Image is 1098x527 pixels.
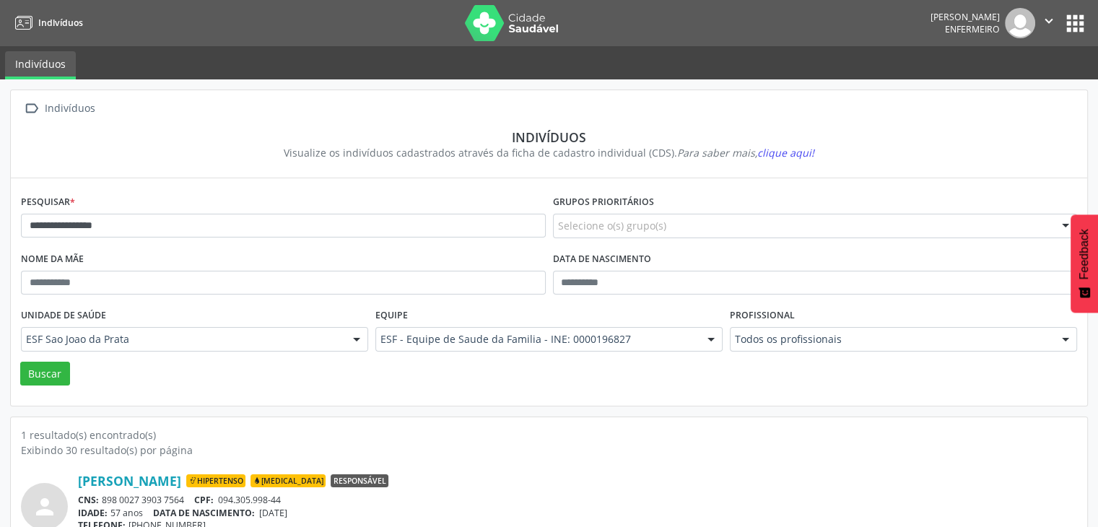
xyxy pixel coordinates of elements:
[21,98,97,119] a:  Indivíduos
[26,332,339,347] span: ESF Sao Joao da Prata
[38,17,83,29] span: Indivíduos
[1035,8,1063,38] button: 
[945,23,1000,35] span: Enfermeiro
[553,191,654,214] label: Grupos prioritários
[153,507,255,519] span: DATA DE NASCIMENTO:
[1063,11,1088,36] button: apps
[21,248,84,271] label: Nome da mãe
[21,427,1077,443] div: 1 resultado(s) encontrado(s)
[31,145,1067,160] div: Visualize os indivíduos cadastrados através da ficha de cadastro individual (CDS).
[186,474,245,487] span: Hipertenso
[1005,8,1035,38] img: img
[78,507,108,519] span: IDADE:
[21,191,75,214] label: Pesquisar
[1041,13,1057,29] i: 
[42,98,97,119] div: Indivíduos
[78,494,1077,506] div: 898 0027 3903 7564
[194,494,214,506] span: CPF:
[21,98,42,119] i: 
[558,218,666,233] span: Selecione o(s) grupo(s)
[1071,214,1098,313] button: Feedback - Mostrar pesquisa
[21,305,106,327] label: Unidade de saúde
[375,305,408,327] label: Equipe
[10,11,83,35] a: Indivíduos
[677,146,814,160] i: Para saber mais,
[1078,229,1091,279] span: Feedback
[20,362,70,386] button: Buscar
[757,146,814,160] span: clique aqui!
[21,443,1077,458] div: Exibindo 30 resultado(s) por página
[218,494,281,506] span: 094.305.998-44
[5,51,76,79] a: Indivíduos
[931,11,1000,23] div: [PERSON_NAME]
[78,494,99,506] span: CNS:
[78,507,1077,519] div: 57 anos
[32,494,58,520] i: person
[730,305,795,327] label: Profissional
[78,473,181,489] a: [PERSON_NAME]
[735,332,1047,347] span: Todos os profissionais
[331,474,388,487] span: Responsável
[250,474,326,487] span: [MEDICAL_DATA]
[259,507,287,519] span: [DATE]
[31,129,1067,145] div: Indivíduos
[553,248,651,271] label: Data de nascimento
[380,332,693,347] span: ESF - Equipe de Saude da Familia - INE: 0000196827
